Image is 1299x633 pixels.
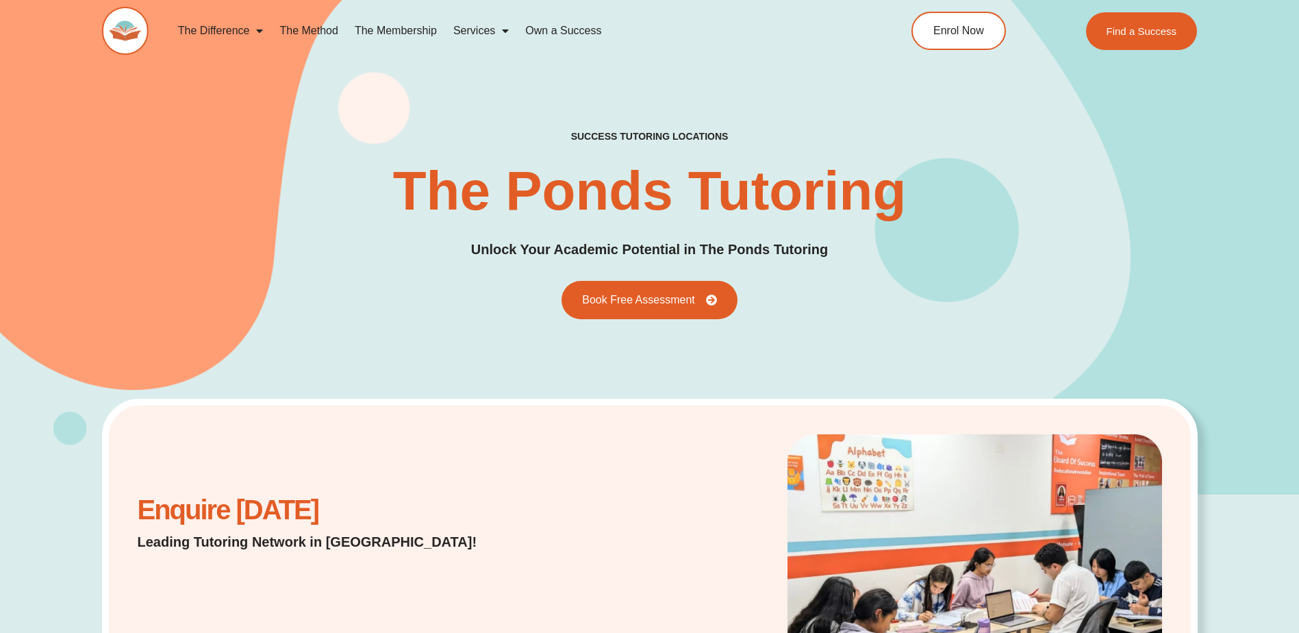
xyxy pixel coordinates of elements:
a: Enrol Now [911,12,1006,50]
a: Book Free Assessment [562,281,737,319]
a: The Method [271,15,346,47]
span: Find a Success [1107,26,1177,36]
h2: success tutoring locations [571,130,729,142]
a: Find a Success [1086,12,1198,50]
h2: Enquire [DATE] [138,501,512,519]
a: Own a Success [517,15,609,47]
p: Leading Tutoring Network in [GEOGRAPHIC_DATA]! [138,532,512,551]
nav: Menu [170,15,849,47]
span: Enrol Now [933,25,984,36]
a: The Difference [170,15,272,47]
a: Services [445,15,517,47]
p: Unlock Your Academic Potential in The Ponds Tutoring [471,239,829,260]
span: Book Free Assessment [582,295,695,306]
h2: The Ponds Tutoring [393,164,907,219]
a: The Membership [346,15,445,47]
